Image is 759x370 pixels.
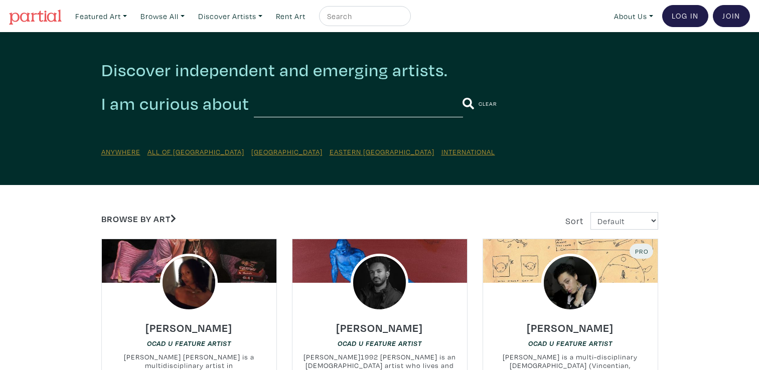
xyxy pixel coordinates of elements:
img: phpThumb.php [160,254,218,312]
a: [GEOGRAPHIC_DATA] [251,147,323,156]
a: About Us [610,6,658,27]
a: Browse by Art [101,213,176,225]
small: Clear [479,100,497,107]
a: Clear [479,98,497,109]
em: OCAD U Feature Artist [147,339,231,347]
a: Featured Art [71,6,131,27]
a: International [441,147,495,156]
input: Search [326,10,401,23]
a: Join [713,5,750,27]
a: Log In [662,5,708,27]
a: Rent Art [271,6,310,27]
h2: I am curious about [101,93,249,115]
a: Anywhere [101,147,140,156]
a: Eastern [GEOGRAPHIC_DATA] [330,147,434,156]
em: OCAD U Feature Artist [338,339,422,347]
a: All of [GEOGRAPHIC_DATA] [147,147,244,156]
h6: [PERSON_NAME] [336,321,423,334]
img: phpThumb.php [351,254,409,312]
em: OCAD U Feature Artist [528,339,613,347]
a: OCAD U Feature Artist [528,338,613,348]
span: Pro [634,247,649,255]
span: Sort [565,215,583,227]
img: phpThumb.php [541,254,599,312]
a: [PERSON_NAME] [527,318,614,330]
a: OCAD U Feature Artist [338,338,422,348]
h6: [PERSON_NAME] [145,321,232,334]
h2: Discover independent and emerging artists. [101,59,658,81]
a: Browse All [136,6,189,27]
h6: [PERSON_NAME] [527,321,614,334]
a: [PERSON_NAME] [145,318,232,330]
a: OCAD U Feature Artist [147,338,231,348]
a: [PERSON_NAME] [336,318,423,330]
a: Discover Artists [194,6,267,27]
